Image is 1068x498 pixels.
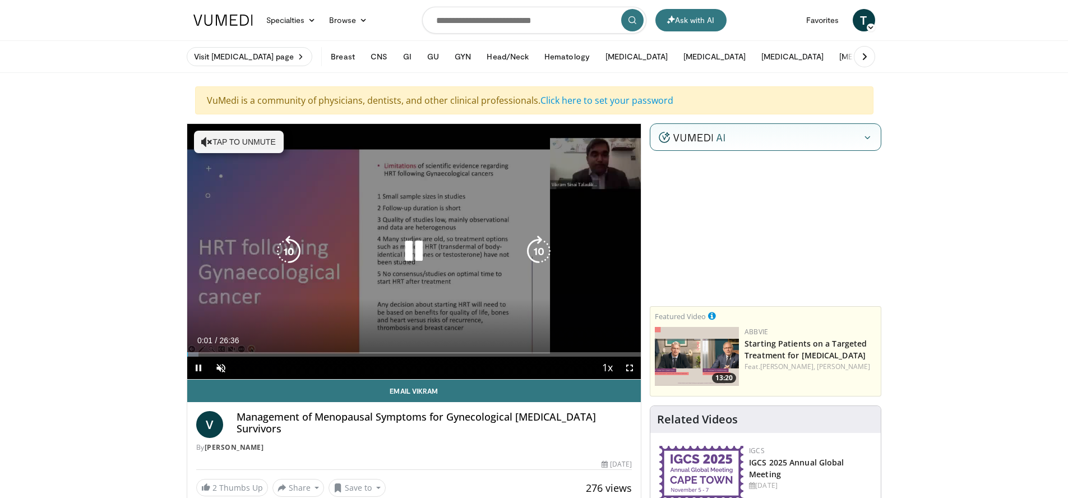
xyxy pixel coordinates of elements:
[659,132,725,143] img: vumedi-ai-logo.v2.svg
[677,45,752,68] button: [MEDICAL_DATA]
[193,15,253,26] img: VuMedi Logo
[364,45,394,68] button: CNS
[745,362,876,372] div: Feat.
[599,45,674,68] button: [MEDICAL_DATA]
[853,9,875,31] a: T
[586,481,632,495] span: 276 views
[745,327,768,336] a: AbbVie
[396,45,418,68] button: GI
[749,457,844,479] a: IGCS 2025 Annual Global Meeting
[540,94,673,107] a: Click here to set your password
[215,336,218,345] span: /
[322,9,374,31] a: Browse
[655,327,739,386] img: 6ca01499-7cce-452c-88aa-23c3ba7ab00f.png.150x105_q85_crop-smart_upscale.png
[187,357,210,379] button: Pause
[749,481,872,491] div: [DATE]
[212,482,217,493] span: 2
[272,479,325,497] button: Share
[420,45,446,68] button: GU
[205,442,264,452] a: [PERSON_NAME]
[187,352,641,357] div: Progress Bar
[657,413,738,426] h4: Related Videos
[799,9,846,31] a: Favorites
[260,9,323,31] a: Specialties
[195,86,873,114] div: VuMedi is a community of physicians, dentists, and other clinical professionals.
[682,159,850,299] iframe: Advertisement
[324,45,361,68] button: Breast
[197,336,212,345] span: 0:01
[448,45,478,68] button: GYN
[538,45,597,68] button: Hematology
[760,362,815,371] a: [PERSON_NAME],
[187,124,641,380] video-js: Video Player
[196,411,223,438] a: V
[712,373,736,383] span: 13:20
[745,338,867,361] a: Starting Patients on a Targeted Treatment for [MEDICAL_DATA]
[480,45,535,68] button: Head/Neck
[655,9,727,31] button: Ask with AI
[422,7,646,34] input: Search topics, interventions
[210,357,232,379] button: Unmute
[755,45,830,68] button: [MEDICAL_DATA]
[596,357,618,379] button: Playback Rate
[194,131,284,153] button: Tap to unmute
[329,479,386,497] button: Save to
[187,380,641,402] a: Email Vikram
[618,357,641,379] button: Fullscreen
[602,459,632,469] div: [DATE]
[219,336,239,345] span: 26:36
[196,442,632,453] div: By
[749,446,765,455] a: IGCS
[655,327,739,386] a: 13:20
[817,362,870,371] a: [PERSON_NAME]
[196,479,268,496] a: 2 Thumbs Up
[187,47,313,66] a: Visit [MEDICAL_DATA] page
[237,411,632,435] h4: Management of Menopausal Symptoms for Gynecological [MEDICAL_DATA] Survivors
[655,311,706,321] small: Featured Video
[833,45,908,68] button: [MEDICAL_DATA]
